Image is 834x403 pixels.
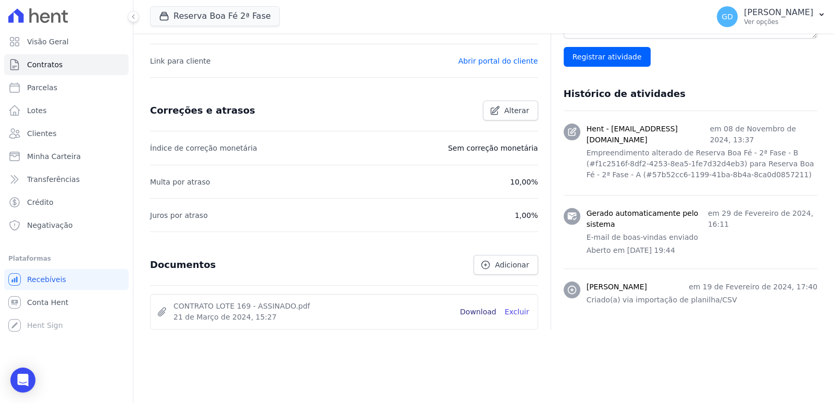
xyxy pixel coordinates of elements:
a: Clientes [4,123,129,144]
p: [PERSON_NAME] [744,7,813,18]
p: Sem correção monetária [448,142,538,154]
span: Visão Geral [27,36,69,47]
span: Lotes [27,105,47,116]
span: Transferências [27,174,80,185]
a: Contratos [4,54,129,75]
button: Reserva Boa Fé 2ª Fase [150,6,280,26]
h3: Correções e atrasos [150,104,255,117]
a: Parcelas [4,77,129,98]
p: Link para cliente [150,55,210,67]
h3: [PERSON_NAME] [587,282,647,292]
a: Excluir [505,307,529,317]
a: Visão Geral [4,31,129,52]
a: Minha Carteira [4,146,129,167]
a: Download [460,307,496,317]
a: Negativação [4,215,129,236]
span: 21 de Março de 2024, 15:27 [173,312,452,323]
p: em 29 de Fevereiro de 2024, 16:11 [708,208,817,230]
a: Crédito [4,192,129,213]
span: GD [721,13,733,20]
p: Criado(a) via importação de planilha/CSV [587,295,817,306]
span: Alterar [504,105,529,116]
p: Ver opções [744,18,813,26]
p: Juros por atraso [150,209,208,222]
span: Recebíveis [27,274,66,285]
a: Lotes [4,100,129,121]
a: Alterar [483,101,538,120]
p: Empreendimento alterado de Reserva Boa Fé - 2ª Fase - B (#f1c2516f-8df2-4253-8ea5-1fe7d32d4eb3) p... [587,148,817,180]
span: Negativação [27,220,73,230]
p: Índice de correção monetária [150,142,257,154]
h3: Documentos [150,259,216,271]
span: Clientes [27,128,56,139]
span: Minha Carteira [27,151,81,162]
p: Multa por atraso [150,176,210,188]
p: 10,00% [510,176,538,188]
span: Parcelas [27,82,57,93]
a: Abrir portal do cliente [458,57,538,65]
span: CONTRATO LOTE 169 - ASSINADO.pdf [173,301,452,312]
p: Aberto em [DATE] 19:44 [587,245,817,256]
h3: Histórico de atividades [564,88,686,100]
h3: Hent - [EMAIL_ADDRESS][DOMAIN_NAME] [587,124,710,145]
a: Adicionar [474,255,538,275]
div: Open Intercom Messenger [10,368,35,393]
span: Adicionar [495,260,529,270]
input: Registrar atividade [564,47,651,67]
p: em 19 de Fevereiro de 2024, 17:40 [689,282,817,292]
p: em 08 de Novembro de 2024, 13:37 [710,124,817,145]
span: Conta Hent [27,297,68,308]
h3: Gerado automaticamente pelo sistema [587,208,708,230]
a: Transferências [4,169,129,190]
span: Crédito [27,197,54,207]
p: E-mail de boas-vindas enviado [587,232,817,243]
div: Plataformas [8,252,125,265]
a: Recebíveis [4,269,129,290]
span: Contratos [27,59,63,70]
a: Conta Hent [4,292,129,313]
button: GD [PERSON_NAME] Ver opções [708,2,834,31]
p: 1,00% [515,209,538,222]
